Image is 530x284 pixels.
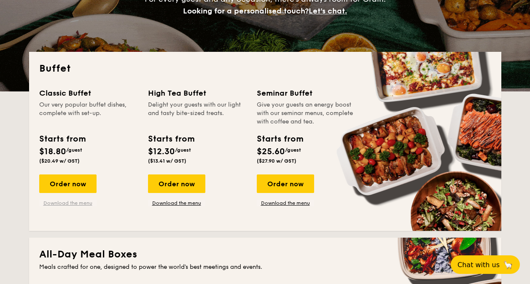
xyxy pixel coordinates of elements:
div: Our very popular buffet dishes, complete with set-up. [39,101,138,126]
div: Starts from [148,133,194,145]
div: Order now [39,174,97,193]
a: Download the menu [39,200,97,206]
a: Download the menu [148,200,205,206]
div: Give your guests an energy boost with our seminar menus, complete with coffee and tea. [257,101,355,126]
div: Meals crafted for one, designed to power the world's best meetings and events. [39,263,491,271]
span: Looking for a personalised touch? [183,6,309,16]
span: ($20.49 w/ GST) [39,158,80,164]
span: /guest [175,147,191,153]
div: Classic Buffet [39,87,138,99]
h2: Buffet [39,62,491,75]
h2: All-Day Meal Boxes [39,248,491,261]
span: Chat with us [457,261,500,269]
span: ($13.41 w/ GST) [148,158,186,164]
div: Starts from [39,133,85,145]
div: High Tea Buffet [148,87,247,99]
div: Order now [257,174,314,193]
button: Chat with us🦙 [451,255,520,274]
div: Order now [148,174,205,193]
span: /guest [66,147,82,153]
span: $25.60 [257,147,285,157]
div: Seminar Buffet [257,87,355,99]
span: ($27.90 w/ GST) [257,158,296,164]
span: /guest [285,147,301,153]
div: Starts from [257,133,303,145]
a: Download the menu [257,200,314,206]
div: Delight your guests with our light and tasty bite-sized treats. [148,101,247,126]
span: $12.30 [148,147,175,157]
span: $18.80 [39,147,66,157]
span: Let's chat. [309,6,347,16]
span: 🦙 [503,260,513,270]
